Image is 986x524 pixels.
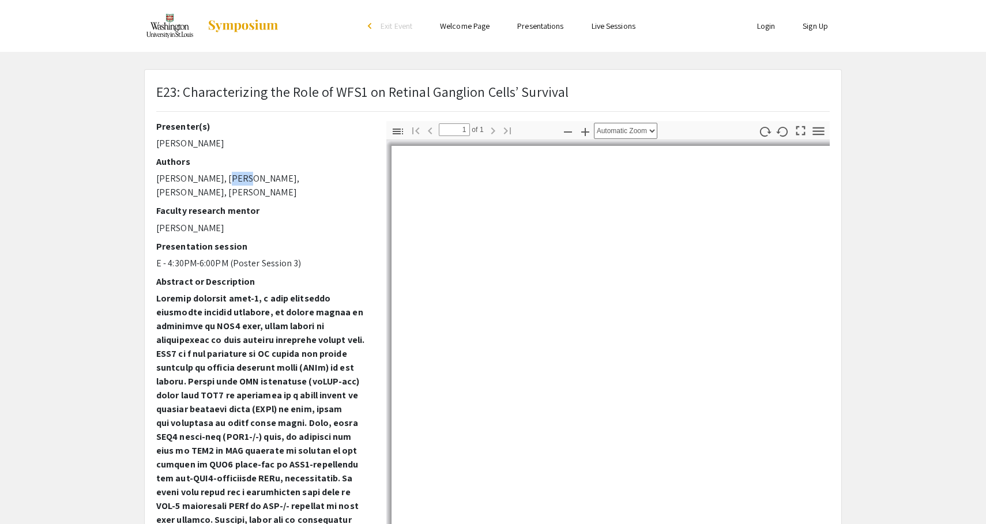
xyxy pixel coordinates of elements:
button: Go to First Page [406,122,426,138]
button: Previous Page [420,122,440,138]
h2: Presenter(s) [156,121,369,132]
p: E - 4:30PM-6:00PM (Poster Session 3) [156,257,369,270]
button: Next Page [483,122,503,138]
a: Spring 2023 Undergraduate Research Symposium [144,12,279,40]
button: Tools [809,123,829,140]
div: arrow_back_ios [368,22,375,29]
span: of 1 [470,123,484,136]
a: Sign Up [803,21,828,31]
button: Rotate Counterclockwise [773,123,793,140]
button: Zoom Out [558,123,578,140]
span: Exit Event [381,21,412,31]
img: Symposium by ForagerOne [207,19,279,33]
img: Spring 2023 Undergraduate Research Symposium [144,12,195,40]
a: Live Sessions [592,21,635,31]
input: Page [439,123,470,136]
p: [PERSON_NAME] [156,137,369,150]
p: [PERSON_NAME] [156,221,369,235]
select: Zoom [594,123,657,139]
button: Switch to Presentation Mode [791,121,811,138]
p: E23: Characterizing the Role of WFS1 on Retinal Ganglion Cells’ Survival [156,81,569,102]
a: Presentations [517,21,563,31]
button: Toggle Sidebar [388,123,408,140]
h2: Authors [156,156,369,167]
a: Welcome Page [440,21,490,31]
button: Zoom In [575,123,595,140]
button: Go to Last Page [498,122,517,138]
h2: Abstract or Description [156,276,369,287]
h2: Faculty research mentor [156,205,369,216]
button: Rotate Clockwise [755,123,775,140]
h2: Presentation session [156,241,369,252]
a: Login [757,21,776,31]
p: [PERSON_NAME], [PERSON_NAME], [PERSON_NAME], [PERSON_NAME] [156,172,369,199]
